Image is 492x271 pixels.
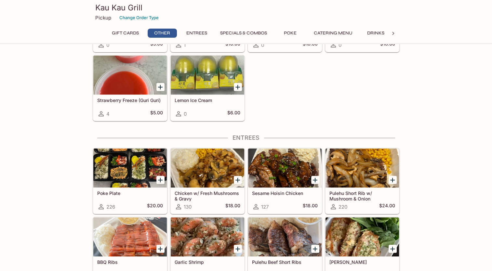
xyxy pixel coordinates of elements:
div: Strawberry Freeze (Guri Guri) [93,56,167,95]
span: 0 [106,42,109,48]
h5: $6.00 [227,110,240,118]
h5: $18.00 [303,203,318,211]
h5: Pulehu Beef Short Ribs [252,259,318,265]
p: Pickup [95,15,111,21]
button: Drinks [361,29,391,38]
div: Poke Plate [93,148,167,187]
button: Add Chicken w/ Fresh Mushrooms & Gravy [234,176,242,184]
div: Lemon Ice Cream [171,56,244,95]
a: Strawberry Freeze (Guri Guri)4$5.00 [93,55,167,121]
button: Add Sesame Hoisin Chicken [311,176,319,184]
a: Pulehu Short Rib w/ Mushroom & Onion220$24.00 [325,148,399,214]
button: Add Lemon Ice Cream [234,83,242,91]
div: Garlic Shrimp [171,217,244,256]
button: Add BBQ Ribs [156,245,165,253]
span: 130 [184,204,192,210]
h5: $18.00 [225,203,240,211]
h3: Kau Kau Grill [95,3,397,13]
h5: Garlic Shrimp [175,259,240,265]
h5: BBQ Ribs [97,259,163,265]
button: Poke [276,29,305,38]
button: Add Pulehu Beef Short Ribs [311,245,319,253]
div: Sesame Hoisin Chicken [248,148,322,187]
span: 0 [339,42,341,48]
span: 1 [184,42,186,48]
button: Catering Menu [310,29,356,38]
button: Gift Cards [108,29,142,38]
h4: Entrees [93,134,400,141]
h5: Poke Plate [97,190,163,196]
button: Add Strawberry Freeze (Guri Guri) [156,83,165,91]
h5: $18.00 [380,41,395,49]
h5: Sesame Hoisin Chicken [252,190,318,196]
button: Entrees [182,29,211,38]
a: Poke Plate226$20.00 [93,148,167,214]
span: 226 [106,204,115,210]
span: 0 [184,111,187,117]
h5: $20.00 [147,203,163,211]
h5: Chicken w/ Fresh Mushrooms & Gravy [175,190,240,201]
h5: $10.00 [225,41,240,49]
a: Chicken w/ Fresh Mushrooms & Gravy130$18.00 [170,148,245,214]
h5: $24.00 [379,203,395,211]
span: 127 [261,204,269,210]
button: Add Poke Plate [156,176,165,184]
button: Add Garlic Ahi [389,245,397,253]
div: Pulehu Beef Short Ribs [248,217,322,256]
div: BBQ Ribs [93,217,167,256]
span: 0 [261,42,264,48]
div: Pulehu Short Rib w/ Mushroom & Onion [326,148,399,187]
span: 220 [339,204,347,210]
h5: Strawberry Freeze (Guri Guri) [97,97,163,103]
h5: Lemon Ice Cream [175,97,240,103]
button: Specials & Combos [217,29,271,38]
h5: $18.00 [303,41,318,49]
button: Other [148,29,177,38]
button: Change Order Type [116,13,162,23]
div: Garlic Ahi [326,217,399,256]
h5: Pulehu Short Rib w/ Mushroom & Onion [329,190,395,201]
h5: $5.00 [150,110,163,118]
h5: [PERSON_NAME] [329,259,395,265]
a: Lemon Ice Cream0$6.00 [170,55,245,121]
h5: $5.00 [150,41,163,49]
button: Add Pulehu Short Rib w/ Mushroom & Onion [389,176,397,184]
a: Sesame Hoisin Chicken127$18.00 [248,148,322,214]
div: Chicken w/ Fresh Mushrooms & Gravy [171,148,244,187]
span: 4 [106,111,110,117]
button: Add Garlic Shrimp [234,245,242,253]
